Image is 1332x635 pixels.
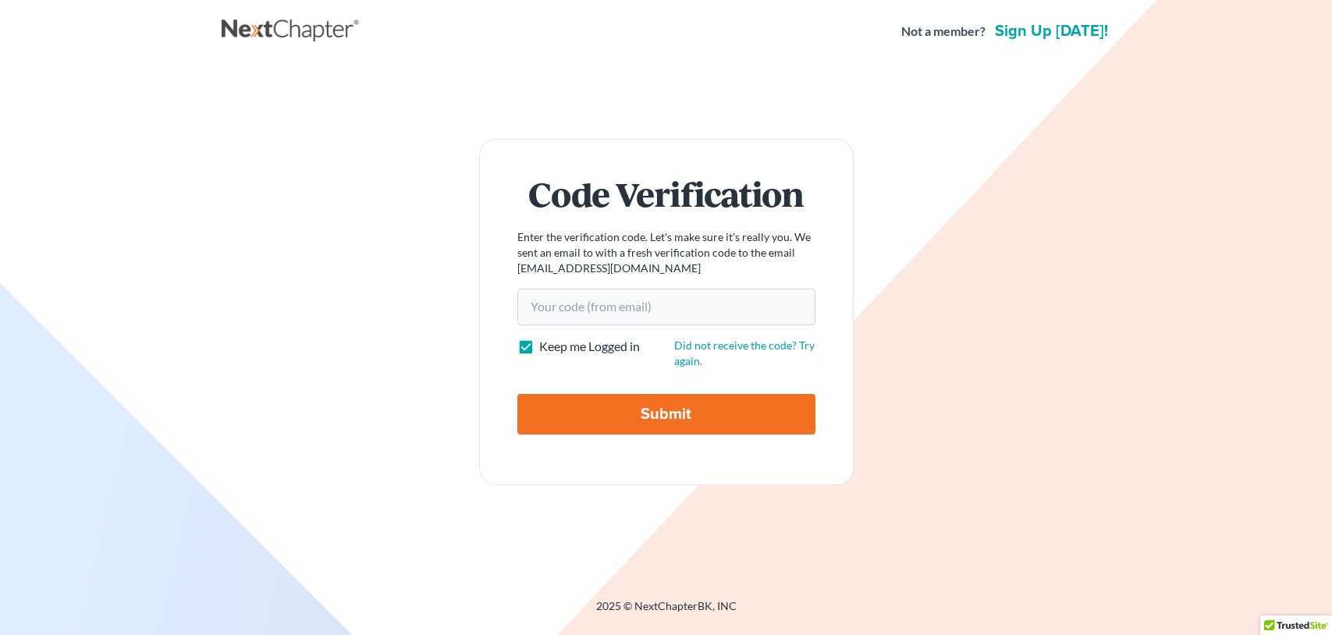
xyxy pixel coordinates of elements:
[517,289,815,325] input: Your code (from email)
[517,177,815,211] h1: Code Verification
[539,338,640,356] label: Keep me Logged in
[222,598,1111,626] div: 2025 © NextChapterBK, INC
[992,23,1111,39] a: Sign up [DATE]!
[517,229,815,276] p: Enter the verification code. Let's make sure it's really you. We sent an email to with a fresh ve...
[901,23,986,41] strong: Not a member?
[517,394,815,435] input: Submit
[674,339,815,367] a: Did not receive the code? Try again.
